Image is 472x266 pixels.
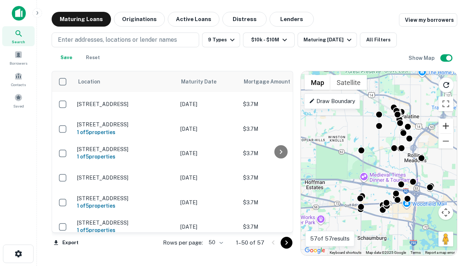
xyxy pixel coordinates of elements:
p: [STREET_ADDRESS] [77,146,173,153]
p: $3.7M [243,125,317,133]
h6: 1 of 5 properties [77,226,173,234]
th: Location [73,71,177,92]
p: $3.7M [243,223,317,231]
p: [DATE] [180,125,236,133]
h6: 1 of 5 properties [77,153,173,161]
p: 1–50 of 57 [236,238,264,247]
p: [STREET_ADDRESS] [77,121,173,128]
button: Save your search to get updates of matches that match your search criteria. [55,50,78,65]
p: Draw Boundary [309,97,355,106]
h6: 1 of 5 properties [77,202,173,210]
a: Search [2,26,35,46]
p: [DATE] [180,100,236,108]
button: Lenders [270,12,314,27]
button: Maturing Loans [52,12,111,27]
p: [STREET_ADDRESS] [77,101,173,108]
p: [DATE] [180,198,236,207]
button: Toggle fullscreen view [438,96,453,111]
th: Maturity Date [177,71,239,92]
p: $3.7M [243,149,317,157]
button: Show street map [305,75,330,90]
span: Maturity Date [181,77,226,86]
img: capitalize-icon.png [12,6,26,21]
p: [DATE] [180,223,236,231]
p: [STREET_ADDRESS] [77,174,173,181]
p: [DATE] [180,174,236,182]
span: Map data ©2025 Google [366,250,406,255]
a: Contacts [2,69,35,89]
a: Open this area in Google Maps (opens a new window) [303,246,327,255]
button: Active Loans [168,12,219,27]
p: 57 of 57 results [310,234,350,243]
button: 9 Types [202,33,240,47]
button: Reset [81,50,105,65]
span: Search [12,39,25,45]
p: Rows per page: [163,238,203,247]
button: Enter addresses, locations or lender names [52,33,199,47]
img: Google [303,246,327,255]
button: Map camera controls [438,205,453,220]
button: Export [52,237,80,248]
button: Keyboard shortcuts [330,250,361,255]
span: Saved [13,103,24,109]
p: [STREET_ADDRESS] [77,219,173,226]
span: Contacts [11,82,26,88]
button: Reload search area [438,77,454,93]
iframe: Chat Widget [435,207,472,242]
div: 0 0 [301,71,457,255]
button: Maturing [DATE] [298,33,357,47]
p: [DATE] [180,149,236,157]
button: Distress [222,12,267,27]
a: Terms (opens in new tab) [410,250,421,255]
div: Maturing [DATE] [303,35,354,44]
button: Zoom in [438,119,453,133]
span: Location [78,77,100,86]
a: Report a map error [425,250,455,255]
button: Go to next page [281,237,292,249]
div: 50 [206,237,224,248]
p: $3.7M [243,174,317,182]
span: Borrowers [10,60,27,66]
button: $10k - $10M [243,33,295,47]
p: $3.7M [243,198,317,207]
a: Borrowers [2,48,35,68]
span: Mortgage Amount [244,77,300,86]
th: Mortgage Amount [239,71,320,92]
a: Saved [2,91,35,110]
p: Enter addresses, locations or lender names [58,35,177,44]
button: Zoom out [438,134,453,149]
p: [STREET_ADDRESS] [77,195,173,202]
button: All Filters [360,33,397,47]
h6: 1 of 5 properties [77,128,173,136]
h6: Show Map [409,54,436,62]
button: Show satellite imagery [330,75,367,90]
a: View my borrowers [399,13,457,27]
p: $3.7M [243,100,317,108]
button: Originations [114,12,165,27]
